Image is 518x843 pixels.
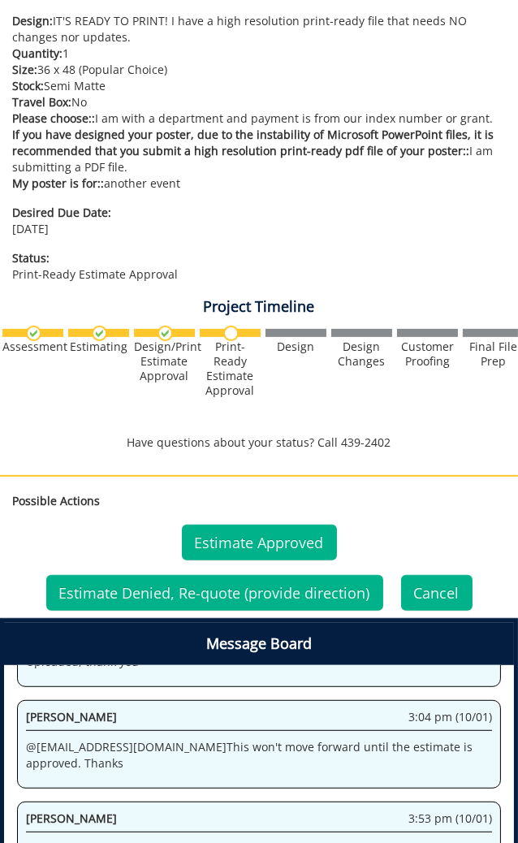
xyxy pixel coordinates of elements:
p: IT'S READY TO PRINT! I have a high resolution print-ready file that needs NO changes nor updates. [12,13,506,45]
div: Design Changes [331,339,392,369]
p: [DATE] [12,205,506,237]
img: no [223,326,239,341]
div: Print-Ready Estimate Approval [200,339,261,398]
div: Design [265,339,326,354]
span: Please choose:: [12,110,95,126]
p: another event [12,175,506,192]
a: Cancel [401,575,473,611]
div: Estimating [68,339,129,354]
span: Quantity: [12,45,63,61]
div: Design/Print Estimate Approval [134,339,195,383]
strong: Possible Actions [12,493,100,508]
span: Travel Box: [12,94,71,110]
span: [PERSON_NAME] [26,811,117,826]
a: Estimate Denied, Re-quote (provide direction) [46,575,383,611]
span: 3:04 pm (10/01) [408,709,492,725]
span: Status: [12,250,506,266]
span: 3:53 pm (10/01) [408,811,492,827]
div: Customer Proofing [397,339,458,369]
img: checkmark [92,326,107,341]
div: Assessment [2,339,63,354]
p: @ [EMAIL_ADDRESS][DOMAIN_NAME] This won't move forward until the estimate is approved. Thanks [26,739,492,772]
p: Semi Matte [12,78,506,94]
p: 36 x 48 (Popular Choice) [12,62,506,78]
span: Desired Due Date: [12,205,506,221]
img: checkmark [26,326,41,341]
span: [PERSON_NAME] [26,709,117,724]
span: Design: [12,13,53,28]
p: I am submitting a PDF file. [12,127,506,175]
img: checkmark [158,326,173,341]
span: My poster is for:: [12,175,104,191]
p: Print-Ready Estimate Approval [12,250,506,283]
p: No [12,94,506,110]
a: Estimate Approved [182,525,337,560]
h4: Message Board [4,623,514,665]
p: 1 [12,45,506,62]
span: If you have designed your poster, due to the instability of Microsoft PowerPoint files, it is rec... [12,127,494,158]
p: I am with a department and payment is from our index number or grant. [12,110,506,127]
span: Size: [12,62,37,77]
span: Stock: [12,78,44,93]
